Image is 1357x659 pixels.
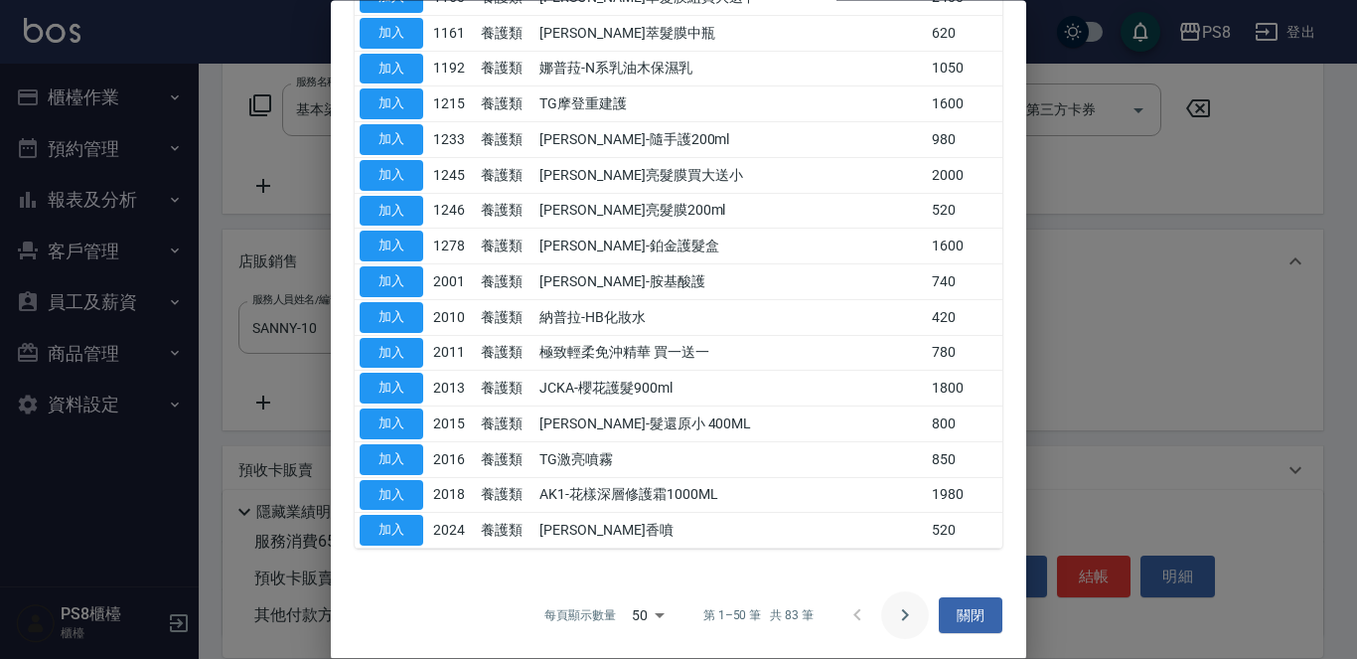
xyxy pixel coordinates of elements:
button: 加入 [360,89,423,120]
td: 1800 [927,371,1002,407]
div: 50 [624,589,672,643]
td: [PERSON_NAME]亮髮膜200ml [534,194,927,230]
td: [PERSON_NAME]-髮還原小 400ML [534,407,927,442]
td: 養護類 [476,86,535,122]
td: 養護類 [476,407,535,442]
td: 納普拉-HB化妝水 [534,300,927,336]
td: 2000 [927,158,1002,194]
button: 加入 [360,302,423,333]
td: 養護類 [476,229,535,264]
td: [PERSON_NAME]-鉑金護髮盒 [534,229,927,264]
td: 養護類 [476,300,535,336]
td: 1278 [428,229,476,264]
button: 加入 [360,516,423,547]
td: 1233 [428,122,476,158]
td: 養護類 [476,371,535,407]
button: 加入 [360,232,423,262]
td: 1192 [428,52,476,87]
button: 加入 [360,410,423,440]
td: 740 [927,264,1002,300]
td: 養護類 [476,264,535,300]
td: 800 [927,407,1002,442]
td: 養護類 [476,513,535,549]
button: 加入 [360,18,423,49]
td: [PERSON_NAME]亮髮膜買大送小 [534,158,927,194]
td: JCKA-櫻花護髮900ml [534,371,927,407]
td: AK1-花樣深層修護霜1000ML [534,478,927,514]
button: 加入 [360,338,423,369]
button: 加入 [360,267,423,298]
button: 加入 [360,374,423,405]
td: [PERSON_NAME]-隨手護200ml [534,122,927,158]
td: 娜普菈-N系乳油木保濕乳 [534,52,927,87]
td: 2013 [428,371,476,407]
button: 關閉 [939,597,1002,634]
td: 2011 [428,336,476,372]
button: 加入 [360,160,423,191]
td: TG摩登重建護 [534,86,927,122]
td: 養護類 [476,16,535,52]
td: 980 [927,122,1002,158]
td: 1161 [428,16,476,52]
td: 2018 [428,478,476,514]
td: 1050 [927,52,1002,87]
td: 520 [927,194,1002,230]
td: 520 [927,513,1002,549]
td: [PERSON_NAME]萃髮膜中瓶 [534,16,927,52]
td: 養護類 [476,52,535,87]
button: 加入 [360,125,423,156]
td: 養護類 [476,478,535,514]
td: [PERSON_NAME]香噴 [534,513,927,549]
button: Go to next page [881,592,929,640]
td: 養護類 [476,194,535,230]
button: 加入 [360,196,423,227]
td: 1215 [428,86,476,122]
td: 2015 [428,407,476,442]
td: 420 [927,300,1002,336]
td: 620 [927,16,1002,52]
td: 2001 [428,264,476,300]
td: 養護類 [476,336,535,372]
p: 第 1–50 筆 共 83 筆 [703,607,814,625]
td: 養護類 [476,442,535,478]
td: 養護類 [476,122,535,158]
button: 加入 [360,480,423,511]
td: 1245 [428,158,476,194]
td: 1600 [927,86,1002,122]
td: [PERSON_NAME]-胺基酸護 [534,264,927,300]
td: 1600 [927,229,1002,264]
button: 加入 [360,444,423,475]
td: 2024 [428,513,476,549]
td: 1246 [428,194,476,230]
p: 每頁顯示數量 [544,607,616,625]
td: TG激亮噴霧 [534,442,927,478]
td: 2016 [428,442,476,478]
button: 加入 [360,54,423,84]
td: 極致輕柔免沖精華 買一送一 [534,336,927,372]
td: 780 [927,336,1002,372]
td: 1980 [927,478,1002,514]
td: 850 [927,442,1002,478]
td: 養護類 [476,158,535,194]
td: 2010 [428,300,476,336]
